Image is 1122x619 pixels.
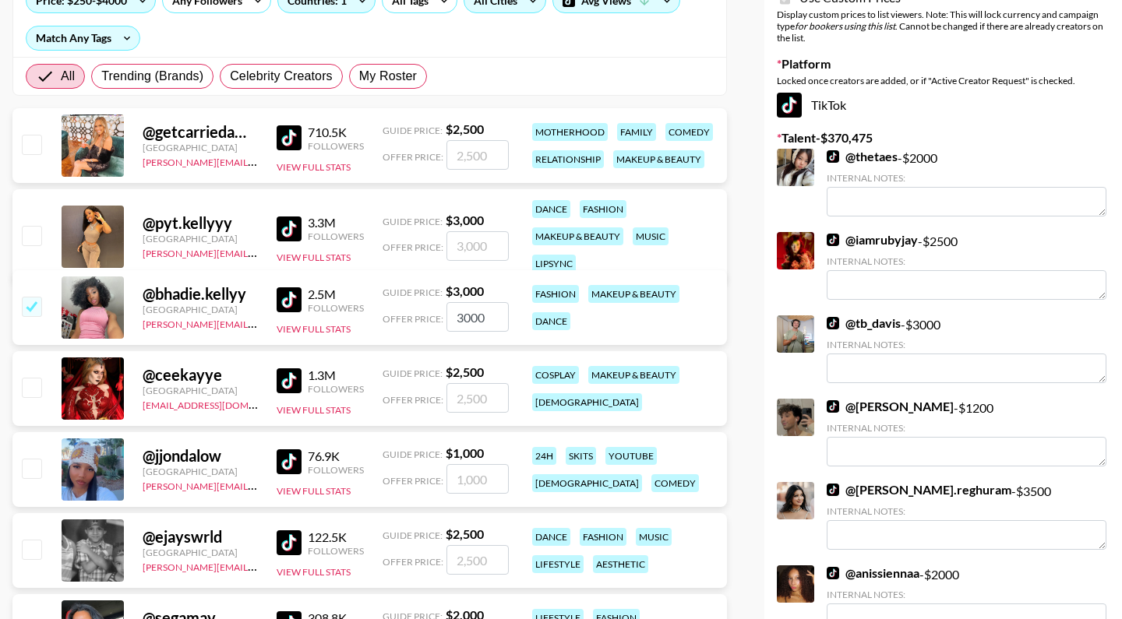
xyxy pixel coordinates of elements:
[827,150,839,163] img: TikTok
[827,149,898,164] a: @thetaes
[580,528,626,546] div: fashion
[827,482,1011,498] a: @[PERSON_NAME].reghuram
[633,227,669,245] div: music
[143,527,258,547] div: @ ejayswrld
[143,153,447,168] a: [PERSON_NAME][EMAIL_ADDRESS][PERSON_NAME][DOMAIN_NAME]
[143,304,258,315] div: [GEOGRAPHIC_DATA]
[143,284,258,304] div: @ bhadie.kellyy
[777,9,1110,44] div: Display custom prices to list viewers. Note: This will lock currency and campaign type . Cannot b...
[383,125,443,136] span: Guide Price:
[308,529,364,545] div: 122.5K
[143,446,258,466] div: @ jjondalow
[827,315,1106,383] div: - $ 3000
[827,589,1106,600] div: Internal Notes:
[277,125,302,150] img: TikTok
[446,140,509,170] input: 2,500
[827,232,1106,300] div: - $ 2500
[532,200,570,218] div: dance
[827,482,1106,550] div: - $ 3500
[143,244,373,259] a: [PERSON_NAME][EMAIL_ADDRESS][DOMAIN_NAME]
[827,484,839,496] img: TikTok
[532,150,604,168] div: relationship
[446,121,484,136] strong: $ 2,500
[143,466,258,477] div: [GEOGRAPHIC_DATA]
[827,400,839,413] img: TikTok
[308,368,364,383] div: 1.3M
[827,505,1106,517] div: Internal Notes:
[827,339,1106,350] div: Internal Notes:
[588,285,679,303] div: makeup & beauty
[446,383,509,413] input: 2,500
[277,485,351,497] button: View Full Stats
[277,566,351,578] button: View Full Stats
[827,255,1106,267] div: Internal Notes:
[277,368,302,393] img: TikTok
[308,140,364,152] div: Followers
[636,528,672,546] div: music
[383,394,443,406] span: Offer Price:
[566,447,596,465] div: skits
[777,75,1110,86] div: Locked once creators are added, or if "Active Creator Request" is checked.
[230,67,333,86] span: Celebrity Creators
[143,558,447,573] a: [PERSON_NAME][EMAIL_ADDRESS][PERSON_NAME][DOMAIN_NAME]
[61,67,75,86] span: All
[532,255,576,273] div: lipsync
[143,213,258,233] div: @ pyt.kellyyy
[143,142,258,153] div: [GEOGRAPHIC_DATA]
[827,317,839,329] img: TikTok
[446,364,484,379] strong: $ 2,500
[446,464,509,494] input: 1,000
[532,528,570,546] div: dance
[277,404,351,416] button: View Full Stats
[143,365,258,385] div: @ ceekayye
[101,67,203,86] span: Trending (Brands)
[532,393,642,411] div: [DEMOGRAPHIC_DATA]
[777,93,802,118] img: TikTok
[277,530,302,555] img: TikTok
[532,123,608,141] div: motherhood
[827,149,1106,216] div: - $ 2000
[308,545,364,557] div: Followers
[277,161,351,173] button: View Full Stats
[665,123,713,141] div: comedy
[580,200,626,218] div: fashion
[143,396,299,411] a: [EMAIL_ADDRESS][DOMAIN_NAME]
[593,555,648,573] div: aesthetic
[532,447,556,465] div: 24h
[446,302,509,332] input: 3,000
[308,302,364,314] div: Followers
[827,422,1106,434] div: Internal Notes:
[383,313,443,325] span: Offer Price:
[277,323,351,335] button: View Full Stats
[532,312,570,330] div: dance
[827,232,918,248] a: @iamrubyjay
[143,477,447,492] a: [PERSON_NAME][EMAIL_ADDRESS][PERSON_NAME][DOMAIN_NAME]
[383,475,443,487] span: Offer Price:
[308,464,364,476] div: Followers
[383,448,443,460] span: Guide Price:
[446,231,509,261] input: 3,000
[446,283,484,298] strong: $ 3,000
[308,448,364,464] div: 76.9K
[308,383,364,395] div: Followers
[651,474,699,492] div: comedy
[777,93,1110,118] div: TikTok
[383,216,443,227] span: Guide Price:
[277,251,351,263] button: View Full Stats
[308,215,364,230] div: 3.3M
[383,529,443,541] span: Guide Price:
[277,216,302,241] img: TikTok
[532,366,579,384] div: cosplay
[143,547,258,558] div: [GEOGRAPHIC_DATA]
[277,287,302,312] img: TikTok
[613,150,704,168] div: makeup & beauty
[383,241,443,253] span: Offer Price:
[383,287,443,298] span: Guide Price:
[827,565,919,581] a: @anissiennaa
[827,172,1106,184] div: Internal Notes:
[446,526,484,541] strong: $ 2,500
[446,213,484,227] strong: $ 3,000
[827,567,839,579] img: TikTok
[827,399,1106,466] div: - $ 1200
[383,556,443,568] span: Offer Price:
